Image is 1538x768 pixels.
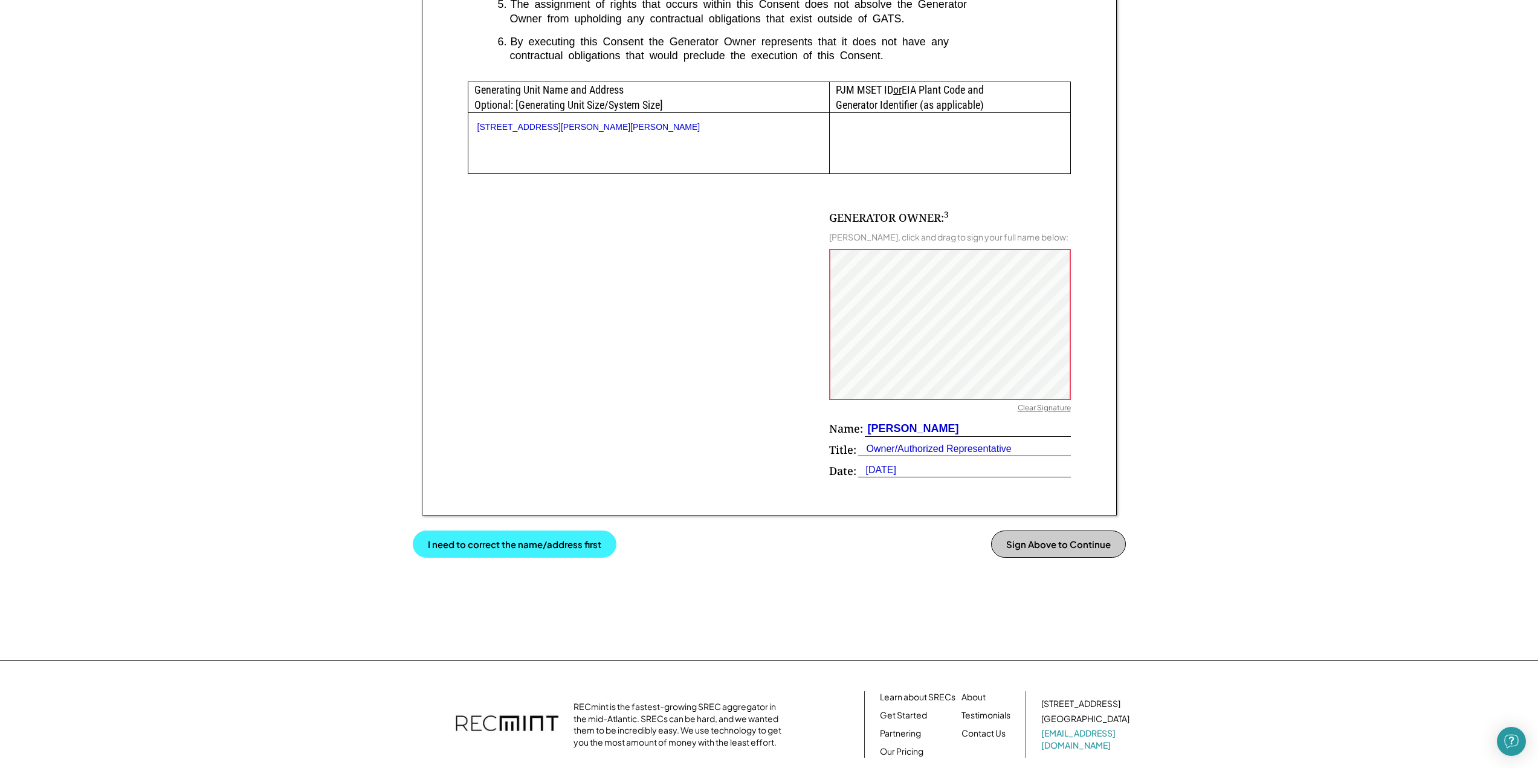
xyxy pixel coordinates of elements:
[944,209,949,220] sup: 3
[880,746,923,758] a: Our Pricing
[880,691,955,703] a: Learn about SRECs
[865,421,959,436] div: [PERSON_NAME]
[829,210,949,225] div: GENERATOR OWNER:
[893,83,902,96] u: or
[511,35,1071,49] div: By executing this Consent the Generator Owner represents that it does not have any
[468,82,830,112] div: Generating Unit Name and Address Optional: [Generating Unit Size/System Size]
[961,691,986,703] a: About
[961,728,1006,740] a: Contact Us
[1497,727,1526,756] div: Open Intercom Messenger
[829,442,856,457] div: Title:
[858,442,1012,456] div: Owner/Authorized Representative
[498,49,1071,63] div: contractual obligations that would preclude the execution of this Consent.
[829,463,856,479] div: Date:
[1041,728,1132,751] a: [EMAIL_ADDRESS][DOMAIN_NAME]
[858,463,896,477] div: [DATE]
[991,531,1126,558] button: Sign Above to Continue
[830,82,1070,112] div: PJM MSET ID EIA Plant Code and Generator Identifier (as applicable)
[1041,698,1120,710] div: [STREET_ADDRESS]
[498,12,1071,26] div: Owner from upholding any contractual obligations that exist outside of GATS.
[1041,713,1129,725] div: [GEOGRAPHIC_DATA]
[498,35,507,49] div: 6.
[829,421,863,436] div: Name:
[413,531,616,558] button: I need to correct the name/address first
[477,122,821,132] div: [STREET_ADDRESS][PERSON_NAME][PERSON_NAME]
[880,728,921,740] a: Partnering
[961,709,1010,721] a: Testimonials
[574,701,788,748] div: RECmint is the fastest-growing SREC aggregator in the mid-Atlantic. SRECs can be hard, and we wan...
[456,703,558,746] img: recmint-logotype%403x.png
[880,709,927,721] a: Get Started
[829,231,1068,242] div: [PERSON_NAME], click and drag to sign your full name below:
[1018,403,1071,415] div: Clear Signature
